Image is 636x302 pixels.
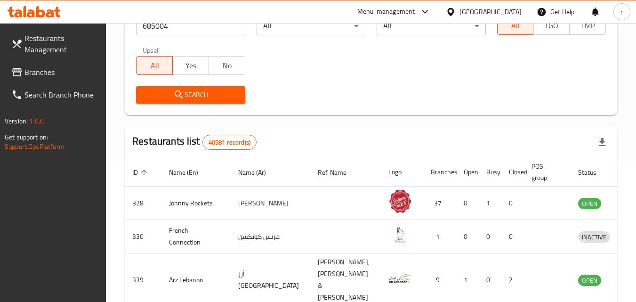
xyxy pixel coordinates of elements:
[501,187,524,220] td: 0
[213,59,242,73] span: No
[578,231,610,243] div: INACTIVE
[578,198,601,209] span: OPEN
[456,187,479,220] td: 0
[29,115,44,127] span: 1.0.0
[578,167,609,178] span: Status
[537,19,566,33] span: TGO
[125,220,161,253] td: 330
[132,167,150,178] span: ID
[501,158,524,187] th: Closed
[533,16,570,35] button: TGO
[501,19,530,33] span: All
[4,83,106,106] a: Search Branch Phone
[578,275,601,286] span: OPEN
[4,61,106,83] a: Branches
[479,220,501,253] td: 0
[377,16,485,35] div: All
[456,220,479,253] td: 0
[140,59,169,73] span: All
[172,56,209,75] button: Yes
[136,16,245,35] input: Search for restaurant name or ID..
[5,140,64,153] a: Support.OpsPlatform
[161,220,231,253] td: French Connection
[569,16,606,35] button: TMP
[591,131,613,154] div: Export file
[5,131,48,143] span: Get support on:
[24,33,99,55] span: Restaurants Management
[5,115,28,127] span: Version:
[136,56,173,75] button: All
[177,59,205,73] span: Yes
[531,161,559,183] span: POS group
[144,89,237,101] span: Search
[479,158,501,187] th: Busy
[24,66,99,78] span: Branches
[238,167,278,178] span: Name (Ar)
[24,89,99,100] span: Search Branch Phone
[318,167,359,178] span: Ref. Name
[501,220,524,253] td: 0
[620,7,623,17] span: r
[573,19,602,33] span: TMP
[388,223,412,246] img: French Connection
[388,189,412,213] img: Johnny Rockets
[169,167,210,178] span: Name (En)
[125,187,161,220] td: 328
[209,56,245,75] button: No
[423,220,456,253] td: 1
[479,187,501,220] td: 1
[143,47,160,53] label: Upsell
[161,187,231,220] td: Johnny Rockets
[257,16,365,35] div: All
[4,27,106,61] a: Restaurants Management
[136,86,245,104] button: Search
[459,7,522,17] div: [GEOGRAPHIC_DATA]
[231,187,310,220] td: [PERSON_NAME]
[456,158,479,187] th: Open
[578,232,610,243] span: INACTIVE
[231,220,310,253] td: فرنش كونكشن
[497,16,534,35] button: All
[381,158,423,187] th: Logo
[203,138,256,147] span: 40581 record(s)
[388,266,412,290] img: Arz Lebanon
[132,134,257,150] h2: Restaurants list
[423,187,456,220] td: 37
[357,6,415,17] div: Menu-management
[423,158,456,187] th: Branches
